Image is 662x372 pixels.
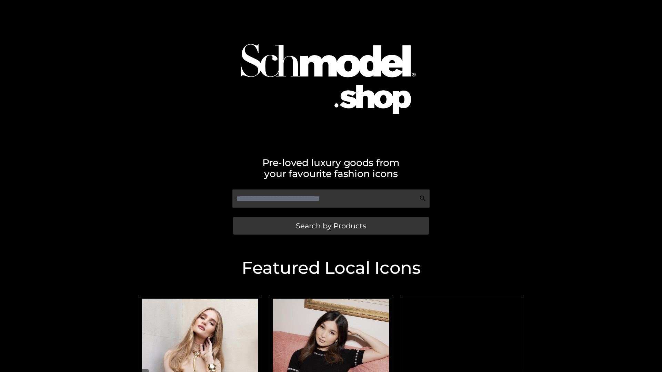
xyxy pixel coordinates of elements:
[419,195,426,202] img: Search Icon
[134,157,528,179] h2: Pre-loved luxury goods from your favourite fashion icons
[233,217,429,235] a: Search by Products
[134,259,528,277] h2: Featured Local Icons​
[296,222,366,229] span: Search by Products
